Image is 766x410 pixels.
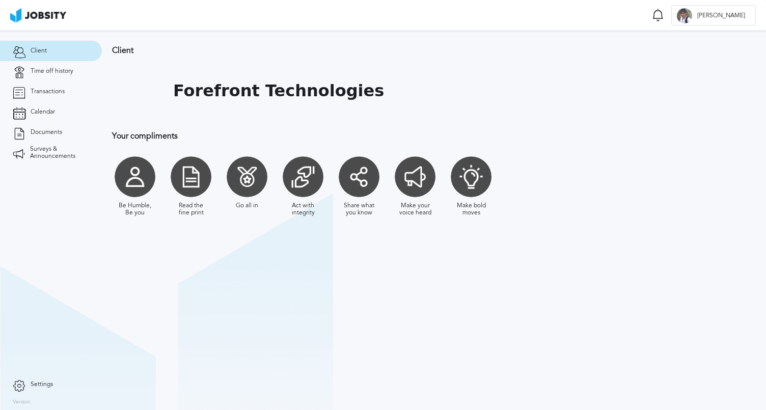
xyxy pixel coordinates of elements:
span: [PERSON_NAME] [692,12,750,19]
h3: Your compliments [112,131,665,141]
span: Calendar [31,108,55,116]
span: Time off history [31,68,73,75]
h3: Client [112,46,665,55]
div: Read the fine print [173,202,209,216]
h1: Forefront Technologies [173,81,384,100]
div: Make your voice heard [397,202,433,216]
div: Make bold moves [453,202,489,216]
div: Share what you know [341,202,377,216]
span: Surveys & Announcements [30,146,89,160]
label: Version: [13,399,32,405]
div: Act with integrity [285,202,321,216]
div: E [677,8,692,23]
span: Documents [31,129,62,136]
div: Go all in [236,202,258,209]
span: Transactions [31,88,65,95]
div: Be Humble, Be you [117,202,153,216]
img: ab4bad089aa723f57921c736e9817d99.png [10,8,66,22]
span: Settings [31,381,53,388]
button: E[PERSON_NAME] [671,5,756,25]
span: Client [31,47,47,54]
